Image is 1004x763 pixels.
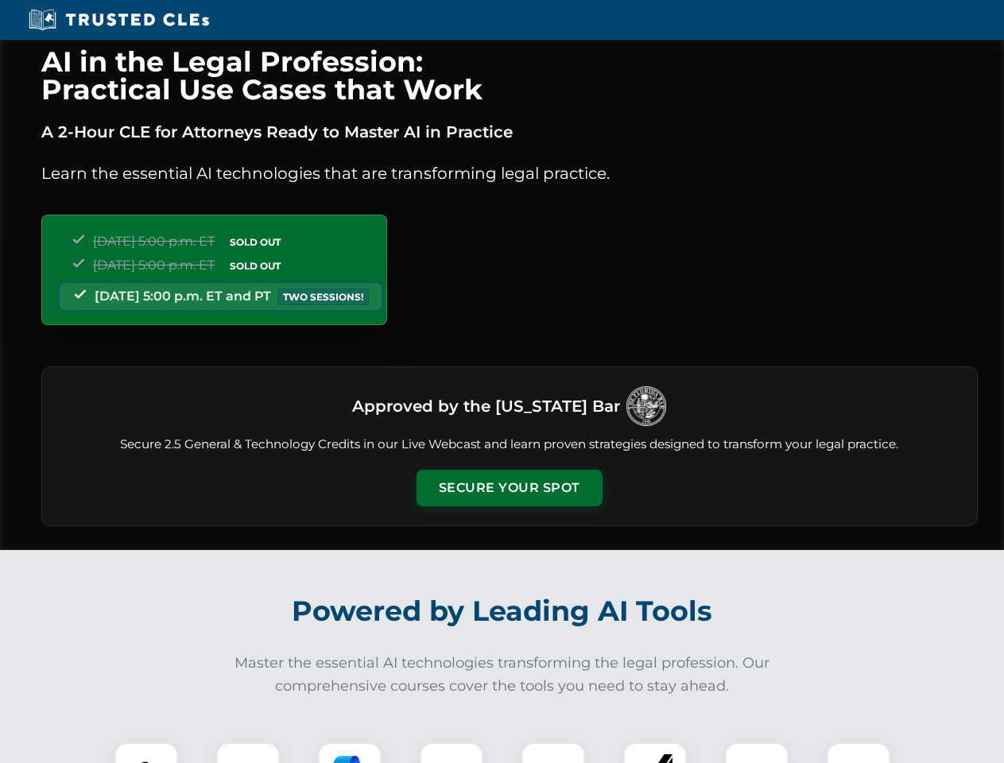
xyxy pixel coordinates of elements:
h2: Powered by Leading AI Tools [62,583,943,639]
h3: Approved by the [US_STATE] Bar [352,392,620,420]
img: Logo [626,386,666,426]
span: SOLD OUT [224,258,286,274]
p: Secure 2.5 General & Technology Credits in our Live Webcast and learn proven strategies designed ... [61,436,958,454]
img: Trusted CLEs [24,8,214,32]
button: Secure Your Spot [417,470,603,506]
span: [DATE] 5:00 p.m. ET [93,234,215,249]
p: A 2-Hour CLE for Attorneys Ready to Master AI in Practice [41,119,978,145]
h1: AI in the Legal Profession: Practical Use Cases that Work [41,48,978,103]
span: [DATE] 5:00 p.m. ET [93,258,215,273]
span: SOLD OUT [224,234,286,250]
p: Learn the essential AI technologies that are transforming legal practice. [41,161,978,186]
p: Master the essential AI technologies transforming the legal profession. Our comprehensive courses... [224,652,781,698]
